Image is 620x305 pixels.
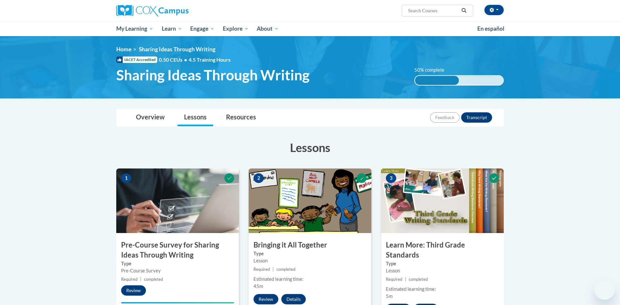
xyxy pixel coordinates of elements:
div: Lesson [253,257,367,264]
button: Transcript [461,112,492,123]
span: Required [253,267,270,272]
span: 3 [386,173,396,183]
span: Explore [223,25,249,33]
a: En español [473,22,509,36]
img: Course Image [381,168,504,233]
a: Cox Campus [116,5,239,16]
span: En español [477,25,504,32]
a: Lessons [178,109,213,126]
span: IACET Accredited [116,56,157,63]
span: completed [409,277,428,282]
div: Main menu [107,21,513,36]
span: About [257,25,279,33]
a: Engage [186,21,219,36]
a: My Learning [112,21,158,36]
span: | [405,277,406,282]
span: 45m [253,283,263,289]
span: 2 [253,173,264,183]
span: 5m [386,293,393,299]
button: Search [459,7,469,15]
input: Search Courses [408,7,459,15]
span: • [184,56,187,63]
span: 0.50 CEUs [159,56,189,63]
button: Review [121,285,146,296]
div: Pre-Course Survey [121,267,234,274]
div: Lesson [386,267,499,274]
h3: Lessons [116,139,504,156]
span: Sharing Ideas Through Writing [139,46,215,53]
label: Type [386,260,499,267]
span: completed [276,267,295,272]
span: Required [121,277,138,282]
span: My Learning [116,25,153,33]
a: Home [116,46,131,53]
a: About [253,21,283,36]
iframe: Button to launch messaging window [594,279,615,300]
img: Course Image [249,168,371,233]
label: Type [253,250,367,257]
a: Resources [220,109,263,126]
label: Type [121,260,234,267]
span: Learn [162,25,182,33]
button: Review [253,294,278,304]
span: 1 [121,173,131,183]
span: | [140,277,141,282]
h3: Bringing it All Together [249,240,371,250]
span: | [273,267,274,272]
span: completed [144,277,163,282]
button: Feedback [430,112,460,123]
span: Engage [190,25,214,33]
h3: Learn More: Third Grade Standards [381,240,504,260]
div: 50% complete [415,76,459,85]
label: 50% complete [414,66,451,74]
button: Account Settings [484,5,504,15]
h3: Pre-Course Survey for Sharing Ideas Through Writing [116,240,239,260]
a: Explore [219,21,253,36]
a: Overview [129,109,171,126]
span: 4.5 Training Hours [189,56,231,63]
img: Course Image [116,168,239,233]
div: Your progress [121,302,234,303]
span: Sharing Ideas Through Writing [116,66,310,84]
button: Details [281,294,306,304]
img: Cox Campus [116,5,189,16]
div: Estimated learning time: [386,286,499,293]
div: Estimated learning time: [253,276,367,283]
span: Required [386,277,402,282]
a: Learn [158,21,186,36]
